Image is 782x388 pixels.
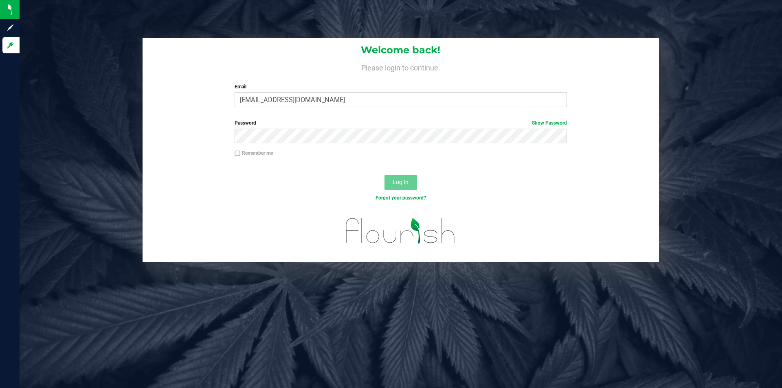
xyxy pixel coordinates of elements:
[6,41,14,49] inline-svg: Log in
[235,120,256,126] span: Password
[235,149,273,157] label: Remember me
[532,120,567,126] a: Show Password
[384,175,417,190] button: Log In
[235,83,567,90] label: Email
[336,210,465,252] img: flourish_logo.svg
[143,45,659,55] h1: Welcome back!
[6,24,14,32] inline-svg: Sign up
[376,195,426,201] a: Forgot your password?
[235,151,240,156] input: Remember me
[393,179,409,185] span: Log In
[143,62,659,72] h4: Please login to continue.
